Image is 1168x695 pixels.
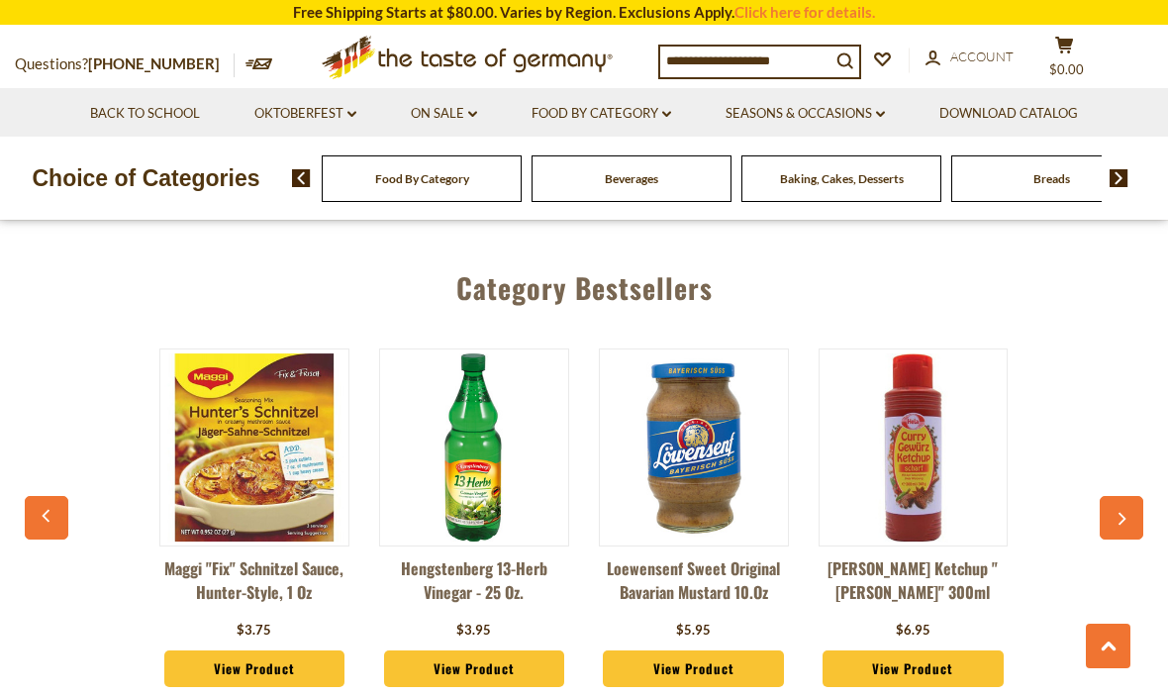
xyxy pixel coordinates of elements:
[15,51,235,77] p: Questions?
[896,621,930,641] div: $6.95
[456,621,491,641] div: $3.95
[164,650,344,688] a: View Product
[380,353,568,542] img: Hengstenberg 13-Herb Vinegar - 25 oz.
[599,556,789,616] a: Loewensenf Sweet Original Bavarian Mustard 10.oz
[605,171,658,186] a: Beverages
[88,54,220,72] a: [PHONE_NUMBER]
[90,103,200,125] a: Back to School
[925,47,1014,68] a: Account
[384,650,564,688] a: View Product
[379,556,569,616] a: Hengstenberg 13-Herb Vinegar - 25 oz.
[159,556,349,616] a: Maggi "Fix" Schnitzel Sauce, Hunter-Style, 1 oz
[950,49,1014,64] span: Account
[35,243,1132,324] div: Category Bestsellers
[726,103,885,125] a: Seasons & Occasions
[237,621,271,641] div: $3.75
[292,169,311,187] img: previous arrow
[600,353,788,542] img: Loewensenf Sweet Original Bavarian Mustard 10.oz
[411,103,477,125] a: On Sale
[603,650,783,688] a: View Product
[820,353,1008,542] img: Hela Curry Ketchup
[823,650,1003,688] a: View Product
[1049,61,1084,77] span: $0.00
[160,353,348,542] img: Maggi
[734,3,875,21] a: Click here for details.
[780,171,904,186] a: Baking, Cakes, Desserts
[939,103,1078,125] a: Download Catalog
[532,103,671,125] a: Food By Category
[1110,169,1128,187] img: next arrow
[375,171,469,186] a: Food By Category
[1034,36,1094,85] button: $0.00
[819,556,1009,616] a: [PERSON_NAME] Ketchup "[PERSON_NAME]" 300ml
[676,621,711,641] div: $5.95
[254,103,356,125] a: Oktoberfest
[1033,171,1070,186] a: Breads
